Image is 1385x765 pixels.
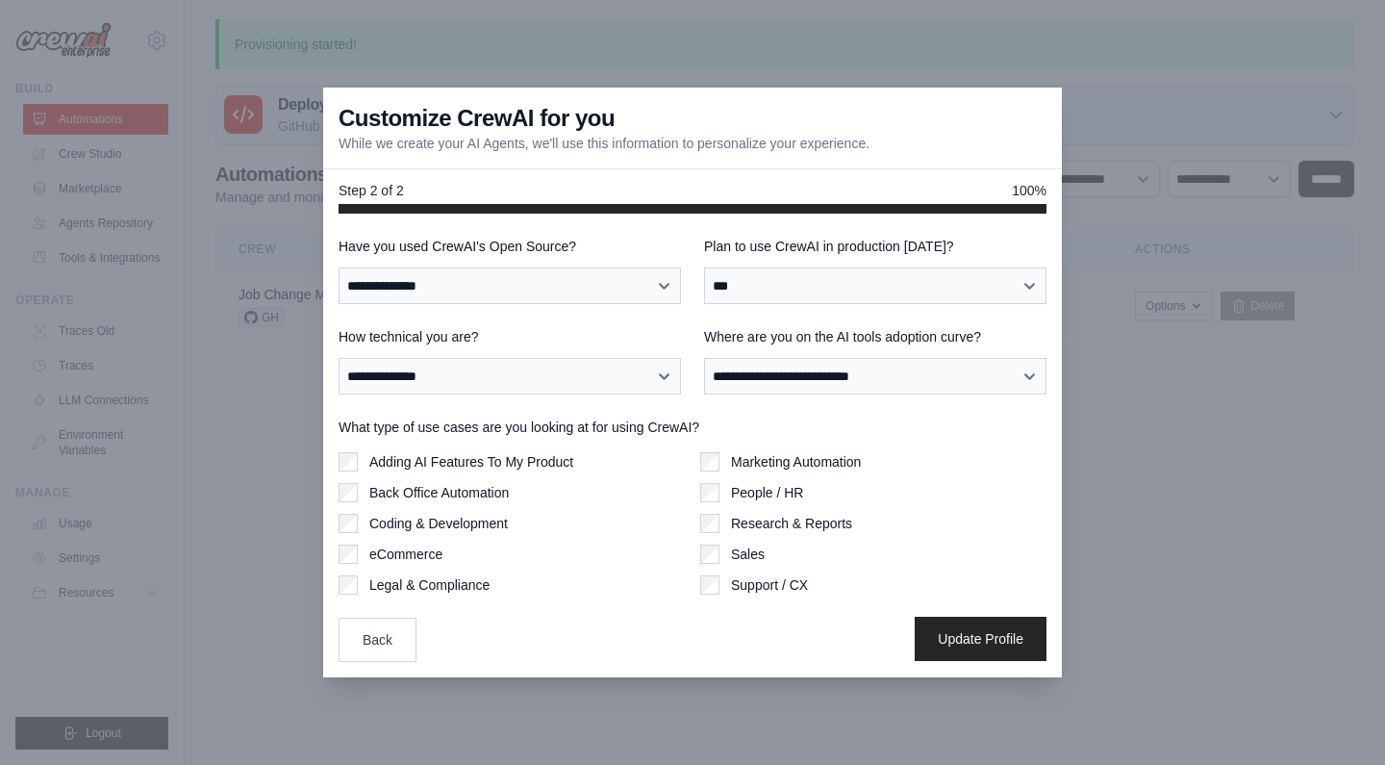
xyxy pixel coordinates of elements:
[369,483,509,502] label: Back Office Automation
[339,327,681,346] label: How technical you are?
[369,545,442,564] label: eCommerce
[731,545,765,564] label: Sales
[339,134,869,153] p: While we create your AI Agents, we'll use this information to personalize your experience.
[339,418,1046,437] label: What type of use cases are you looking at for using CrewAI?
[731,483,803,502] label: People / HR
[704,327,1046,346] label: Where are you on the AI tools adoption curve?
[915,617,1046,661] button: Update Profile
[731,452,861,472] label: Marketing Automation
[339,103,615,134] h3: Customize CrewAI for you
[1012,181,1046,200] span: 100%
[731,514,852,533] label: Research & Reports
[369,575,490,595] label: Legal & Compliance
[369,452,573,472] label: Adding AI Features To My Product
[731,575,808,595] label: Support / CX
[339,237,681,256] label: Have you used CrewAI's Open Source?
[369,514,508,533] label: Coding & Development
[704,237,1046,256] label: Plan to use CrewAI in production [DATE]?
[339,181,404,200] span: Step 2 of 2
[339,618,416,662] button: Back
